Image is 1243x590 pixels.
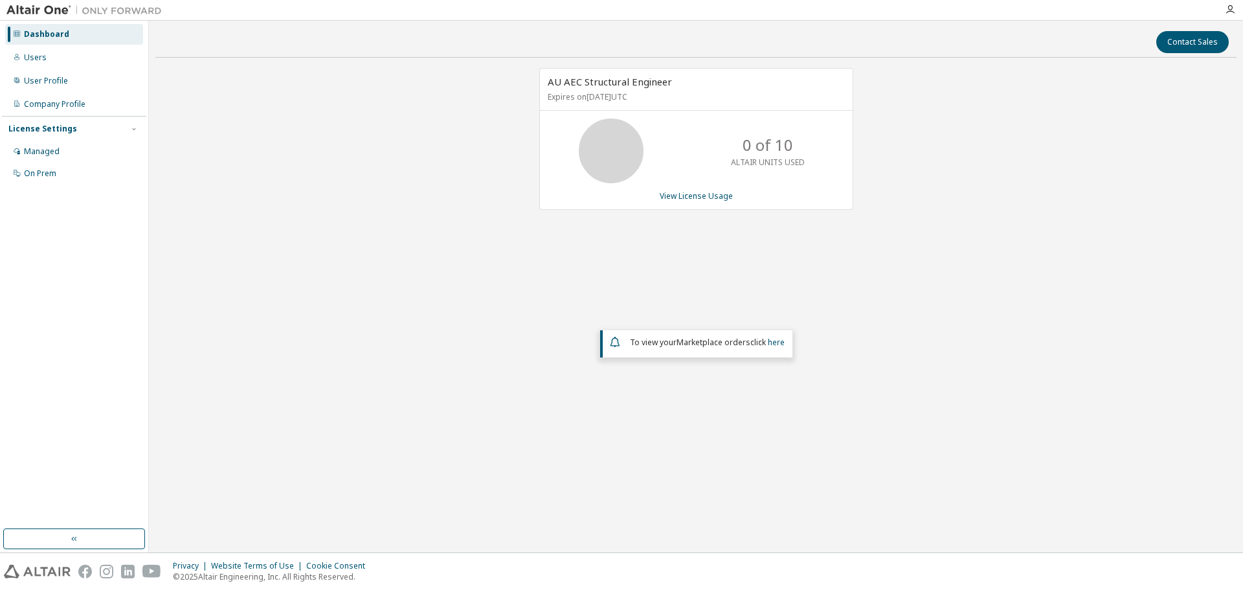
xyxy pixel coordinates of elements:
[173,571,373,582] p: © 2025 Altair Engineering, Inc. All Rights Reserved.
[100,565,113,578] img: instagram.svg
[121,565,135,578] img: linkedin.svg
[24,29,69,40] div: Dashboard
[24,168,56,179] div: On Prem
[548,91,842,102] p: Expires on [DATE] UTC
[173,561,211,571] div: Privacy
[768,337,785,348] a: here
[4,565,71,578] img: altair_logo.svg
[548,75,672,88] span: AU AEC Structural Engineer
[630,337,785,348] span: To view your click
[8,124,77,134] div: License Settings
[24,76,68,86] div: User Profile
[660,190,733,201] a: View License Usage
[24,146,60,157] div: Managed
[731,157,805,168] p: ALTAIR UNITS USED
[211,561,306,571] div: Website Terms of Use
[306,561,373,571] div: Cookie Consent
[78,565,92,578] img: facebook.svg
[24,52,47,63] div: Users
[1156,31,1229,53] button: Contact Sales
[677,337,750,348] em: Marketplace orders
[743,134,793,156] p: 0 of 10
[6,4,168,17] img: Altair One
[24,99,85,109] div: Company Profile
[142,565,161,578] img: youtube.svg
